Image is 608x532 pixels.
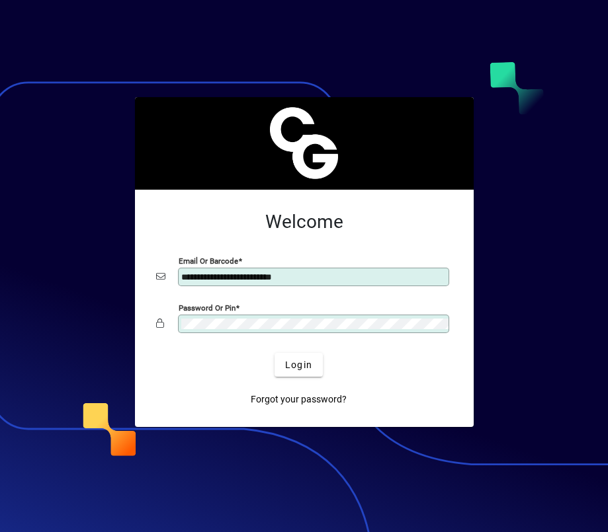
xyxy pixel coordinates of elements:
mat-label: Email or Barcode [179,256,238,266]
a: Forgot your password? [245,387,352,411]
h2: Welcome [156,211,453,233]
span: Login [285,358,312,372]
span: Forgot your password? [251,393,347,406]
button: Login [275,353,323,377]
mat-label: Password or Pin [179,303,236,313]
